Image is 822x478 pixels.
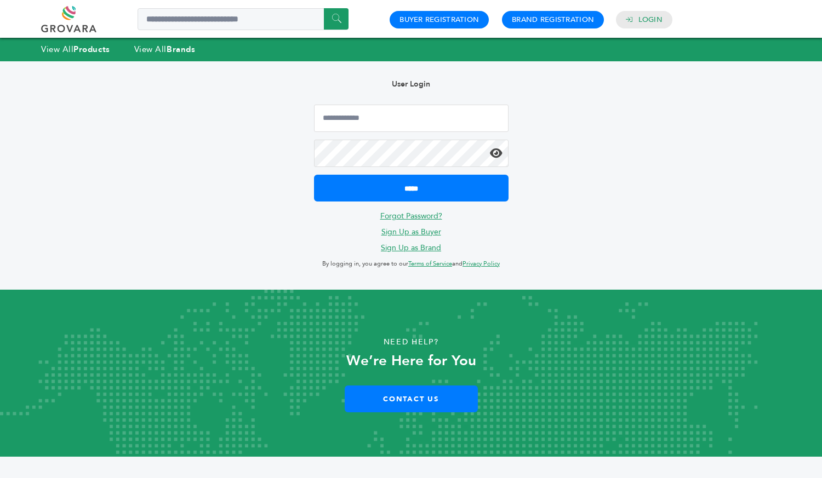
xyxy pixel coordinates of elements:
[345,385,478,412] a: Contact Us
[138,8,349,30] input: Search a product or brand...
[392,79,430,89] b: User Login
[381,227,441,237] a: Sign Up as Buyer
[512,15,594,25] a: Brand Registration
[381,243,441,253] a: Sign Up as Brand
[41,334,781,350] p: Need Help?
[314,105,509,132] input: Email Address
[408,260,452,268] a: Terms of Service
[314,257,509,270] p: By logging in, you agree to our and
[167,44,195,55] strong: Brands
[73,44,110,55] strong: Products
[346,351,476,371] strong: We’re Here for You
[380,211,442,221] a: Forgot Password?
[638,15,663,25] a: Login
[41,44,110,55] a: View AllProducts
[314,140,509,167] input: Password
[463,260,500,268] a: Privacy Policy
[399,15,479,25] a: Buyer Registration
[134,44,196,55] a: View AllBrands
